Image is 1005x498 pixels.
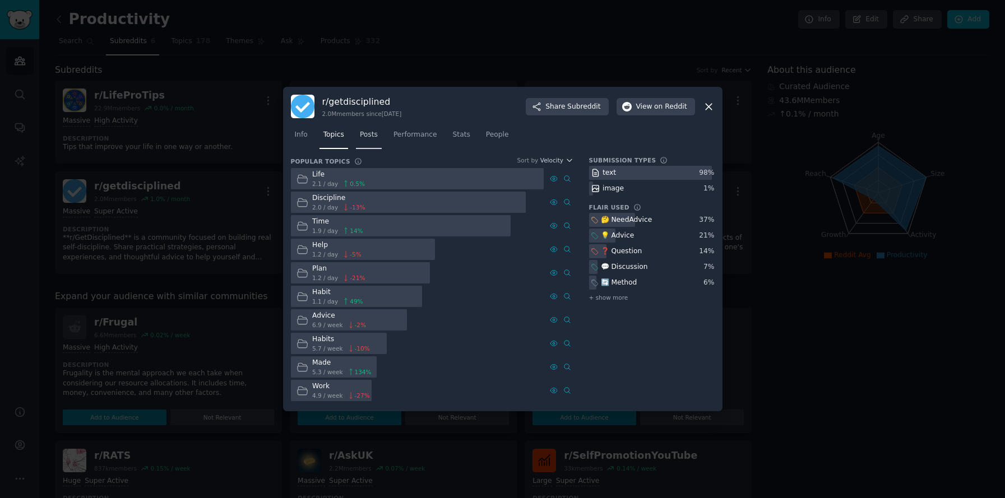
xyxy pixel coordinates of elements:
[617,98,695,116] button: Viewon Reddit
[291,95,314,118] img: getdisciplined
[355,321,366,329] span: -2 %
[589,203,629,211] h3: Flair Used
[312,180,338,188] span: 2.1 / day
[319,126,348,149] a: Topics
[517,156,539,164] div: Sort by
[486,130,509,140] span: People
[636,102,687,112] span: View
[355,345,370,352] span: -10 %
[589,294,628,301] span: + show more
[323,130,344,140] span: Topics
[322,96,402,108] h3: r/ getdisciplined
[360,130,378,140] span: Posts
[322,110,402,118] div: 2.0M members since [DATE]
[601,231,635,241] div: 💡 Advice
[312,358,372,368] div: Made
[350,274,365,282] span: -21 %
[699,168,714,178] div: 98 %
[312,392,343,399] span: 4.9 / week
[603,168,616,178] div: text
[601,215,652,225] div: 🤔 NeedAdvice
[453,130,470,140] span: Stats
[350,297,363,305] span: 49 %
[350,227,363,235] span: 14 %
[393,130,437,140] span: Performance
[312,250,338,258] span: 1.2 / day
[540,156,563,164] span: Velocity
[312,203,338,211] span: 2.0 / day
[526,98,608,116] button: ShareSubreddit
[291,126,312,149] a: Info
[312,297,338,305] span: 1.1 / day
[312,193,365,203] div: Discipline
[312,170,365,180] div: Life
[356,126,382,149] a: Posts
[703,278,714,288] div: 6 %
[703,184,714,194] div: 1 %
[295,130,308,140] span: Info
[291,157,350,165] h3: Popular Topics
[601,278,637,288] div: 🔄 Method
[312,334,370,345] div: Habits
[312,345,343,352] span: 5.7 / week
[482,126,513,149] a: People
[350,203,365,211] span: -13 %
[699,246,714,257] div: 14 %
[312,240,362,250] div: Help
[312,368,343,376] span: 5.3 / week
[312,321,343,329] span: 6.9 / week
[699,215,714,225] div: 37 %
[312,381,370,392] div: Work
[567,102,600,112] span: Subreddit
[603,184,624,194] div: image
[312,287,363,297] div: Habit
[355,392,370,399] span: -27 %
[390,126,441,149] a: Performance
[699,231,714,241] div: 21 %
[449,126,474,149] a: Stats
[355,368,372,376] span: 134 %
[312,227,338,235] span: 1.9 / day
[312,274,338,282] span: 1.2 / day
[312,311,366,321] div: Advice
[601,246,642,257] div: ❓ Question
[540,156,573,164] button: Velocity
[703,262,714,272] div: 7 %
[312,217,363,227] div: Time
[312,264,365,274] div: Plan
[589,156,656,164] h3: Submission Types
[601,262,648,272] div: 💬 Discussion
[545,102,600,112] span: Share
[350,180,365,188] span: 0.5 %
[350,250,361,258] span: -5 %
[654,102,687,112] span: on Reddit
